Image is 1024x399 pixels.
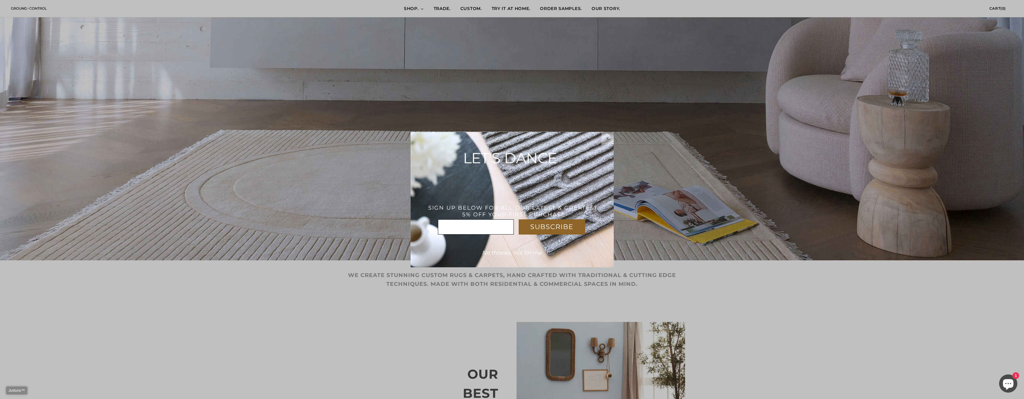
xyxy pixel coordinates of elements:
[530,223,573,231] span: SUBSCRIBE
[463,149,557,167] span: LET'S DANCE
[6,387,27,394] a: Justuno™
[602,132,614,144] div: x
[428,205,599,218] span: SIGN UP BELOW FOR ALL OUR LATEST & GREATEST. 5% OFF YOUR FIRST PURCHASE
[606,136,609,140] span: x
[482,249,542,256] span: No thanks, not for me
[472,247,552,259] div: No thanks, not for me
[997,374,1019,394] inbox-online-store-chat: Shopify online store chat
[519,219,585,235] div: SUBSCRIBE
[438,219,514,235] input: Email Address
